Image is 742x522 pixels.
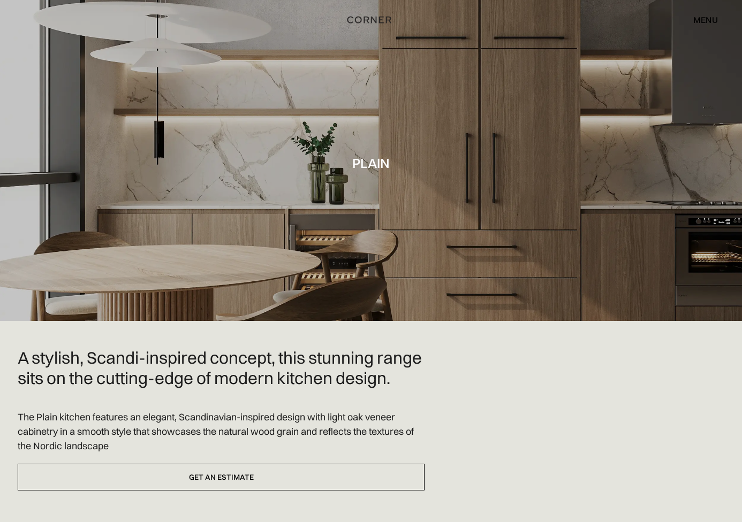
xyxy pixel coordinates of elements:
h1: Plain [352,156,390,170]
a: home [332,13,410,27]
a: Get an estimate [18,464,425,491]
div: menu [693,16,718,24]
h2: A stylish, Scandi-inspired concept, this stunning range sits on the cutting-edge of modern kitche... [18,348,425,388]
div: menu [683,11,718,29]
p: The Plain kitchen features an elegant, Scandinavian-inspired design with light oak veneer cabinet... [18,410,425,453]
